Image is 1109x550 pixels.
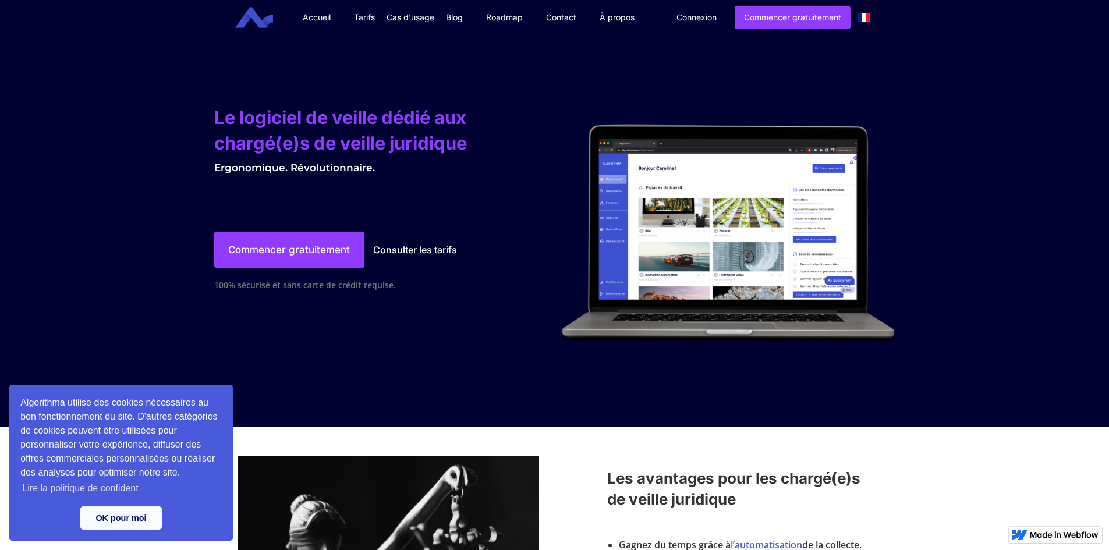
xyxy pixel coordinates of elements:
div: Ergonomique. Révolutionnaire. [214,162,549,173]
div: cookieconsent [9,385,233,541]
div: Cas d'usage [387,12,434,23]
a: Commencer gratuitement [735,6,851,29]
a: Consulter les tarifs [364,239,466,261]
h2: Les avantages pour les chargé(e)s de veille juridique [607,468,872,510]
a: learn more about cookies [20,480,140,497]
a: dismiss cookie message [80,506,162,530]
img: Made in Webflow [1030,531,1099,538]
a: home [244,7,282,29]
h1: Le logiciel de veille dédié aux chargé(e)s de veille juridique [214,105,549,156]
span: Algorithma utilise des cookies nécessaires au bon fonctionnement du site. D'autres catégories de ... [20,396,222,497]
div: 100% sécurisé et sans carte de crédit requise. [214,268,549,291]
a: Connexion [668,6,725,29]
a: Commencer gratuitement [214,232,364,268]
